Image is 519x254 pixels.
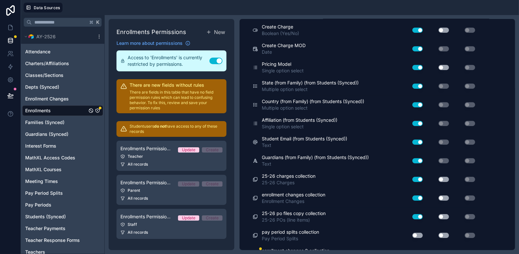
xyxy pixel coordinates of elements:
button: Data Sources [24,3,63,12]
span: 25-26 POs (line items) [262,217,326,223]
a: Learn more about permissions [116,40,190,46]
span: Boolean (Yes/No) [262,30,299,37]
span: Enrollment Changes [262,198,325,205]
span: Pricing Model [262,61,304,67]
a: Enrollments Permissions - ParentUpdateCreateParentAll records [116,175,226,205]
span: enrollment changes 2 collection [262,247,330,254]
div: Teacher [120,154,223,159]
span: Date [262,49,306,55]
div: Create [206,215,219,221]
span: Data Sources [34,5,60,10]
span: Multiple option select [262,86,359,93]
span: All records [128,230,148,235]
span: K [96,20,100,25]
span: Text [262,161,369,167]
span: pay period splits collection [262,229,319,235]
p: Student users have access to any of these records [130,124,223,134]
div: Create [206,147,219,153]
span: Enrollments Permissions - Parent [120,179,173,186]
div: Create [206,181,219,187]
h1: Enrollments Permissions [116,27,186,37]
div: Update [182,215,195,221]
a: Enrollments Permission - StaffUpdateCreateStaffAll records [116,209,226,239]
span: 25-26 Charges [262,179,315,186]
div: Update [182,147,195,153]
span: Single option select [262,123,337,130]
span: State (from Family) (from Students (Synced)) [262,80,359,86]
span: 25-26 charges collection [262,173,315,179]
p: There are fields in this table that have no field permission rules which can lead to confusing be... [130,90,223,111]
span: Guardians (from Family) (from Students (Synced)) [262,154,369,161]
span: Country (from Family) (from Students (Synced)) [262,98,364,105]
a: Enrollments Permission - TeachersUpdateCreateTeacherAll records [116,141,226,171]
span: Affiliation (from Students (Synced)) [262,117,337,123]
span: 25-26 po files copy collection [262,210,326,217]
span: Text [262,142,347,149]
h2: There are new fields without rules [130,82,223,88]
span: Enrollments Permission - Staff [120,213,173,220]
strong: do not [154,124,166,129]
span: Enrollments Permission - Teachers [120,145,173,152]
span: Multiple option select [262,105,364,111]
span: All records [128,196,148,201]
span: Create Charge [262,24,299,30]
div: Update [182,181,195,187]
span: Create Charge MOD [262,42,306,49]
span: Single option select [262,67,304,74]
div: Parent [120,188,223,193]
span: Access to 'Enrollments' is currently restricted by permissions. [128,54,209,67]
span: Student Email (from Students (Synced)) [262,136,347,142]
span: New [214,28,225,36]
span: All records [128,162,148,167]
button: New [205,27,226,37]
span: Learn more about permissions [116,40,183,46]
div: Staff [120,222,223,227]
span: enrollment changes collection [262,191,325,198]
span: Pay Period Splits [262,235,319,242]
